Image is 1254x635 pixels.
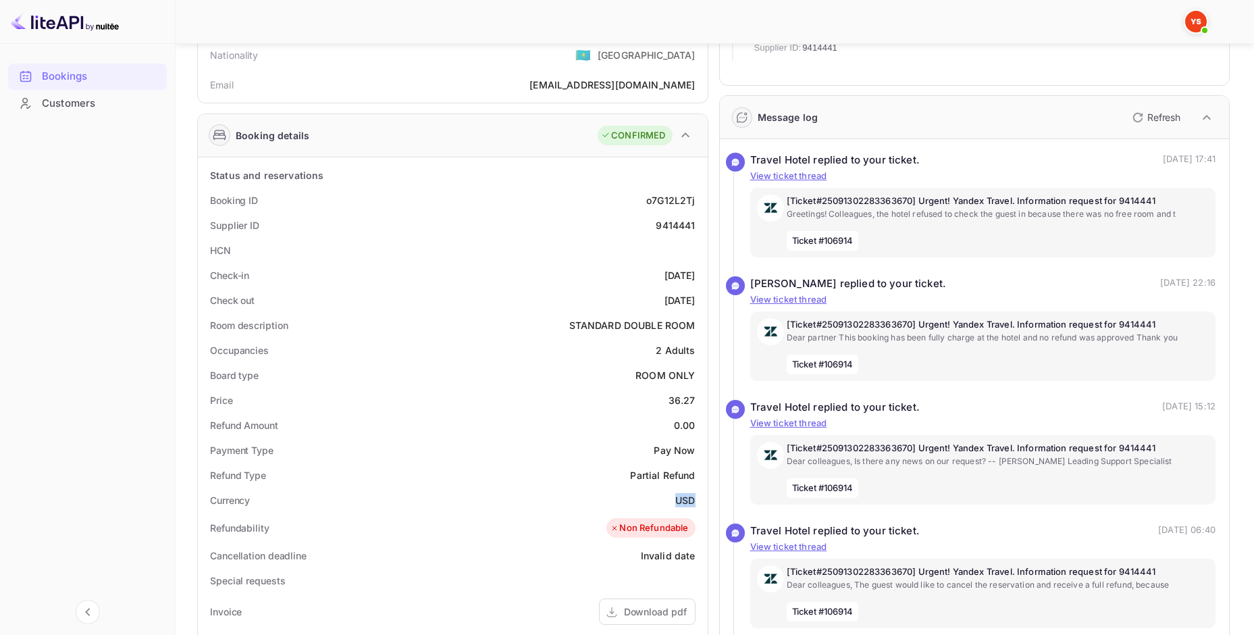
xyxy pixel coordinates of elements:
[601,129,665,143] div: CONFIRMED
[8,91,167,117] div: Customers
[210,443,273,457] div: Payment Type
[1160,276,1216,292] p: [DATE] 22:16
[1124,107,1186,128] button: Refresh
[630,468,695,482] div: Partial Refund
[787,565,1209,579] p: [Ticket#25091302283363670] Urgent! Yandex Travel. Information request for 9414441
[210,521,269,535] div: Refundability
[210,605,242,619] div: Invoice
[787,602,859,622] span: Ticket #106914
[210,193,258,207] div: Booking ID
[210,549,307,563] div: Cancellation deadline
[210,493,250,507] div: Currency
[11,11,119,32] img: LiteAPI logo
[750,524,920,539] div: Travel Hotel replied to your ticket.
[210,468,266,482] div: Refund Type
[8,91,167,116] a: Customers
[664,268,696,282] div: [DATE]
[529,78,695,92] div: [EMAIL_ADDRESS][DOMAIN_NAME]
[750,170,1216,183] p: View ticket thread
[210,574,285,588] div: Special requests
[787,442,1209,455] p: [Ticket#25091302283363670] Urgent! Yandex Travel. Information request for 9414441
[664,293,696,307] div: [DATE]
[8,63,167,90] div: Bookings
[787,455,1209,467] p: Dear colleagues, Is there any news on our request? -- [PERSON_NAME] Leading Support Specialist
[1185,11,1207,32] img: Yandex Support
[575,43,591,67] span: United States
[787,355,859,375] span: Ticket #106914
[750,276,947,292] div: [PERSON_NAME] replied to your ticket.
[1147,110,1180,124] p: Refresh
[76,600,100,624] button: Collapse navigation
[669,393,696,407] div: 36.27
[750,293,1216,307] p: View ticket thread
[654,443,695,457] div: Pay Now
[1162,400,1216,415] p: [DATE] 15:12
[1163,153,1216,168] p: [DATE] 17:41
[787,318,1209,332] p: [Ticket#25091302283363670] Urgent! Yandex Travel. Information request for 9414441
[569,318,696,332] div: STANDARD DOUBLE ROOM
[598,48,696,62] div: [GEOGRAPHIC_DATA]
[1158,524,1216,539] p: [DATE] 06:40
[750,417,1216,430] p: View ticket thread
[42,96,160,111] div: Customers
[641,549,696,563] div: Invalid date
[236,128,309,143] div: Booking details
[624,605,687,619] div: Download pdf
[610,522,688,535] div: Non Refundable
[757,318,784,345] img: AwvSTEc2VUhQAAAAAElFTkSuQmCC
[750,400,920,415] div: Travel Hotel replied to your ticket.
[802,41,837,55] span: 9414441
[210,78,234,92] div: Email
[750,540,1216,554] p: View ticket thread
[758,110,818,124] div: Message log
[8,63,167,88] a: Bookings
[210,268,249,282] div: Check-in
[656,218,695,232] div: 9414441
[757,565,784,592] img: AwvSTEc2VUhQAAAAAElFTkSuQmCC
[210,393,233,407] div: Price
[635,368,695,382] div: ROOM ONLY
[787,332,1209,344] p: Dear partner This booking has been fully charge at the hotel and no refund was approved Thank you
[787,208,1209,220] p: Greetings! Colleagues, the hotel refused to check the guest in because there was no free room and t
[757,195,784,222] img: AwvSTEc2VUhQAAAAAElFTkSuQmCC
[754,41,802,55] span: Supplier ID:
[210,218,259,232] div: Supplier ID
[787,478,859,499] span: Ticket #106914
[750,153,920,168] div: Travel Hotel replied to your ticket.
[42,69,160,84] div: Bookings
[757,442,784,469] img: AwvSTEc2VUhQAAAAAElFTkSuQmCC
[646,193,695,207] div: o7G12L2Tj
[210,318,288,332] div: Room description
[210,168,323,182] div: Status and reservations
[210,418,278,432] div: Refund Amount
[656,343,695,357] div: 2 Adults
[675,493,695,507] div: USD
[787,195,1209,208] p: [Ticket#25091302283363670] Urgent! Yandex Travel. Information request for 9414441
[210,48,259,62] div: Nationality
[787,579,1209,591] p: Dear colleagues, The guest would like to cancel the reservation and receive a full refund, because
[674,418,696,432] div: 0.00
[210,343,269,357] div: Occupancies
[210,368,259,382] div: Board type
[787,231,859,251] span: Ticket #106914
[210,243,231,257] div: HCN
[210,293,255,307] div: Check out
